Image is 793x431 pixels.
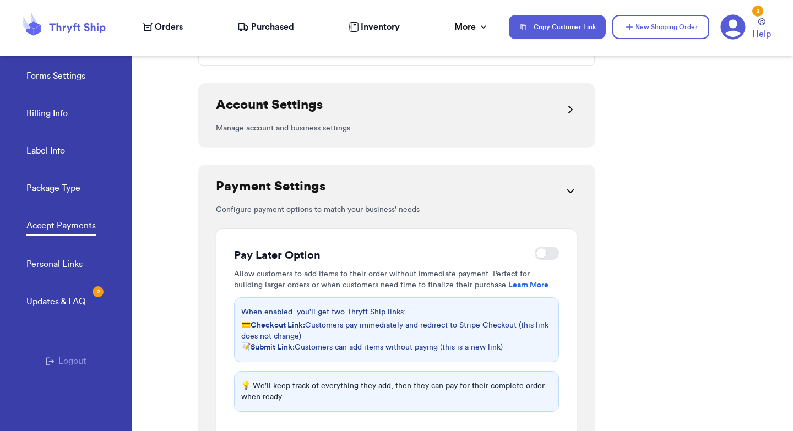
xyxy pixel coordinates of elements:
a: Orders [143,20,183,34]
a: Learn More [508,281,548,289]
a: Purchased [237,20,294,34]
p: 📝 Customers can add items without paying (this is a new link) [241,342,552,353]
span: Orders [155,20,183,34]
h2: Pay Later Option [234,248,321,263]
div: Updates & FAQ [26,295,86,308]
span: Checkout Link: [251,321,305,329]
h2: Payment Settings [216,178,325,195]
span: Help [752,28,771,41]
a: Label Info [26,144,65,160]
span: Submit Link: [251,343,295,351]
button: Copy Customer Link [509,15,606,39]
a: Help [752,18,771,41]
span: Purchased [251,20,294,34]
span: Inventory [361,20,400,34]
div: 2 [93,286,104,297]
div: 2 [752,6,763,17]
a: Updates & FAQ2 [26,295,86,310]
button: Logout [46,354,86,368]
p: 💳 Customers pay immediately and redirect to Stripe Checkout (this link does not change) [241,320,552,342]
a: Accept Payments [26,219,96,236]
h2: Account Settings [216,96,323,114]
p: Configure payment options to match your business' needs [216,204,577,215]
p: 💡 We'll keep track of everything they add, then they can pay for their complete order when ready [241,380,552,402]
a: Package Type [26,182,80,197]
a: Billing Info [26,107,68,122]
button: New Shipping Order [612,15,709,39]
a: 2 [720,14,746,40]
a: Forms Settings [26,69,85,85]
p: Manage account and business settings. [216,123,577,134]
p: When enabled, you'll get two Thryft Ship links: [241,307,552,318]
a: Personal Links [26,258,83,273]
p: Allow customers to add items to their order without immediate payment. Perfect for building large... [234,269,559,291]
a: Inventory [349,20,400,34]
div: More [454,20,489,34]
